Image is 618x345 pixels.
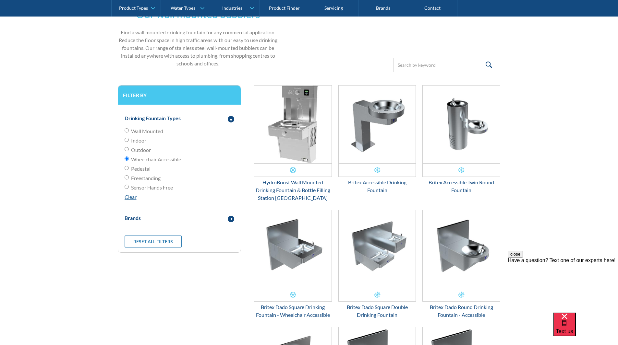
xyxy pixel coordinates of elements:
[125,138,129,142] input: Indoor
[131,174,161,182] span: Freestanding
[339,210,416,288] img: Britex Dado Square Double Drinking Fountain
[338,210,416,319] a: Britex Dado Square Double Drinking FountainBritex Dado Square Double Drinking Fountain
[422,303,500,319] div: Britex Dado Round Drinking Fountain - Accessible
[338,303,416,319] div: Britex Dado Square Double Drinking Fountain
[118,29,279,67] p: Find a wall mounted drinking fountain for any commercial application. Reduce the floor space in h...
[339,86,416,163] img: Britex Accessible Drinking Fountain
[131,184,173,191] span: Sensor Hands Free
[131,137,146,144] span: Indoor
[125,128,129,132] input: Wall Mounted
[254,210,332,288] img: Britex Dado Square Drinking Fountain - Wheelchair Accessible
[125,194,137,200] a: Clear
[338,178,416,194] div: Britex Accessible Drinking Fountain
[254,85,332,202] a: HydroBoost Wall Mounted Drinking Fountain & Bottle Filling Station Vandal ResistantHydroBoost Wal...
[508,251,618,321] iframe: podium webchat widget prompt
[422,210,500,319] a: Britex Dado Round Drinking Fountain - AccessibleBritex Dado Round Drinking Fountain - Accessible
[125,147,129,151] input: Outdoor
[338,85,416,194] a: Britex Accessible Drinking FountainBritex Accessible Drinking Fountain
[131,146,151,154] span: Outdoor
[553,313,618,345] iframe: podium webchat widget bubble
[125,175,129,179] input: Freestanding
[423,86,500,163] img: Britex Accessible Twin Round Fountain
[171,5,195,11] div: Water Types
[394,58,497,72] input: Search by keyword
[254,86,332,163] img: HydroBoost Wall Mounted Drinking Fountain & Bottle Filling Station Vandal Resistant
[254,210,332,319] a: Britex Dado Square Drinking Fountain - Wheelchair AccessibleBritex Dado Square Drinking Fountain ...
[125,114,181,122] div: Drinking Fountain Types
[131,127,163,135] span: Wall Mounted
[131,165,151,173] span: Pedestal
[131,155,181,163] span: Wheelchair Accessible
[125,166,129,170] input: Pedestal
[423,210,500,288] img: Britex Dado Round Drinking Fountain - Accessible
[254,303,332,319] div: Britex Dado Square Drinking Fountain - Wheelchair Accessible
[422,85,500,194] a: Britex Accessible Twin Round FountainBritex Accessible Twin Round Fountain
[123,92,236,98] h3: Filter by
[125,214,141,222] div: Brands
[125,236,182,247] a: Reset all filters
[125,156,129,161] input: Wheelchair Accessible
[422,178,500,194] div: Britex Accessible Twin Round Fountain
[119,5,148,11] div: Product Types
[222,5,242,11] div: Industries
[125,185,129,189] input: Sensor Hands Free
[254,178,332,202] div: HydroBoost Wall Mounted Drinking Fountain & Bottle Filling Station [GEOGRAPHIC_DATA]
